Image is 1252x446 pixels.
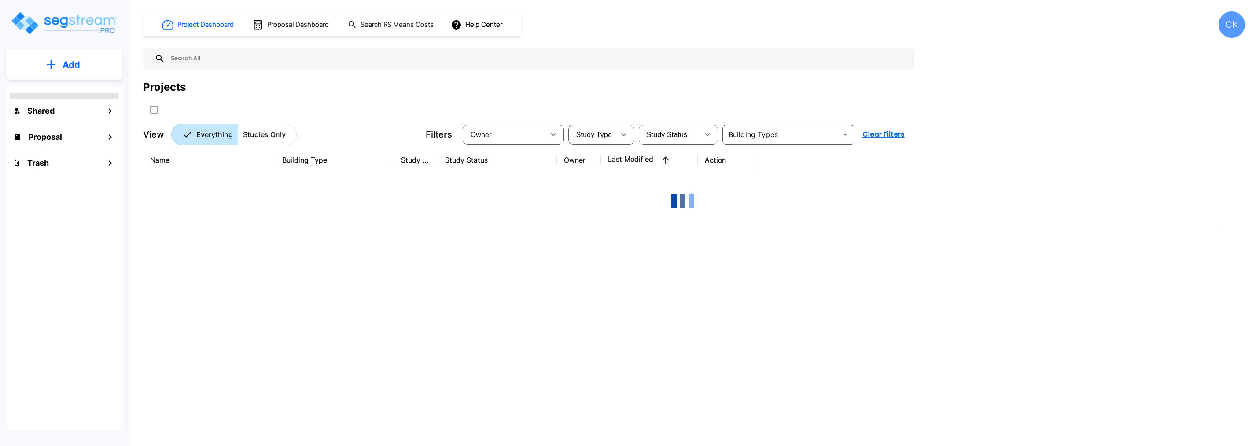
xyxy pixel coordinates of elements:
[449,16,506,33] button: Help Center
[27,157,49,169] h1: Trash
[471,131,492,138] span: Owner
[165,48,910,69] input: Search All
[647,131,688,138] span: Study Status
[641,122,699,147] div: Select
[63,58,80,71] p: Add
[438,144,557,176] th: Study Status
[177,20,234,30] h1: Project Dashboard
[576,131,612,138] span: Study Type
[1219,11,1245,38] div: CK
[28,131,62,143] h1: Proposal
[143,128,164,141] p: View
[171,124,297,145] div: Platform
[698,144,755,176] th: Action
[267,20,329,30] h1: Proposal Dashboard
[557,144,601,176] th: Owner
[27,105,55,117] h1: Shared
[601,144,698,176] th: Last Modified
[859,126,908,143] button: Clear Filters
[426,128,452,141] p: Filters
[344,16,438,33] button: Search RS Means Costs
[196,129,233,140] p: Everything
[361,20,434,30] h1: Search RS Means Costs
[249,15,334,34] button: Proposal Dashboard
[725,128,837,141] input: Building Types
[464,122,545,147] div: Select
[143,79,186,95] div: Projects
[394,144,438,176] th: Study Type
[145,101,163,119] button: SelectAll
[143,144,275,176] th: Name
[171,124,238,145] button: Everything
[158,15,239,34] button: Project Dashboard
[570,122,615,147] div: Select
[243,129,286,140] p: Studies Only
[10,11,118,36] img: Logo
[665,183,700,219] img: Loading
[839,128,851,141] button: Open
[238,124,297,145] button: Studies Only
[6,52,122,78] button: Add
[275,144,394,176] th: Building Type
